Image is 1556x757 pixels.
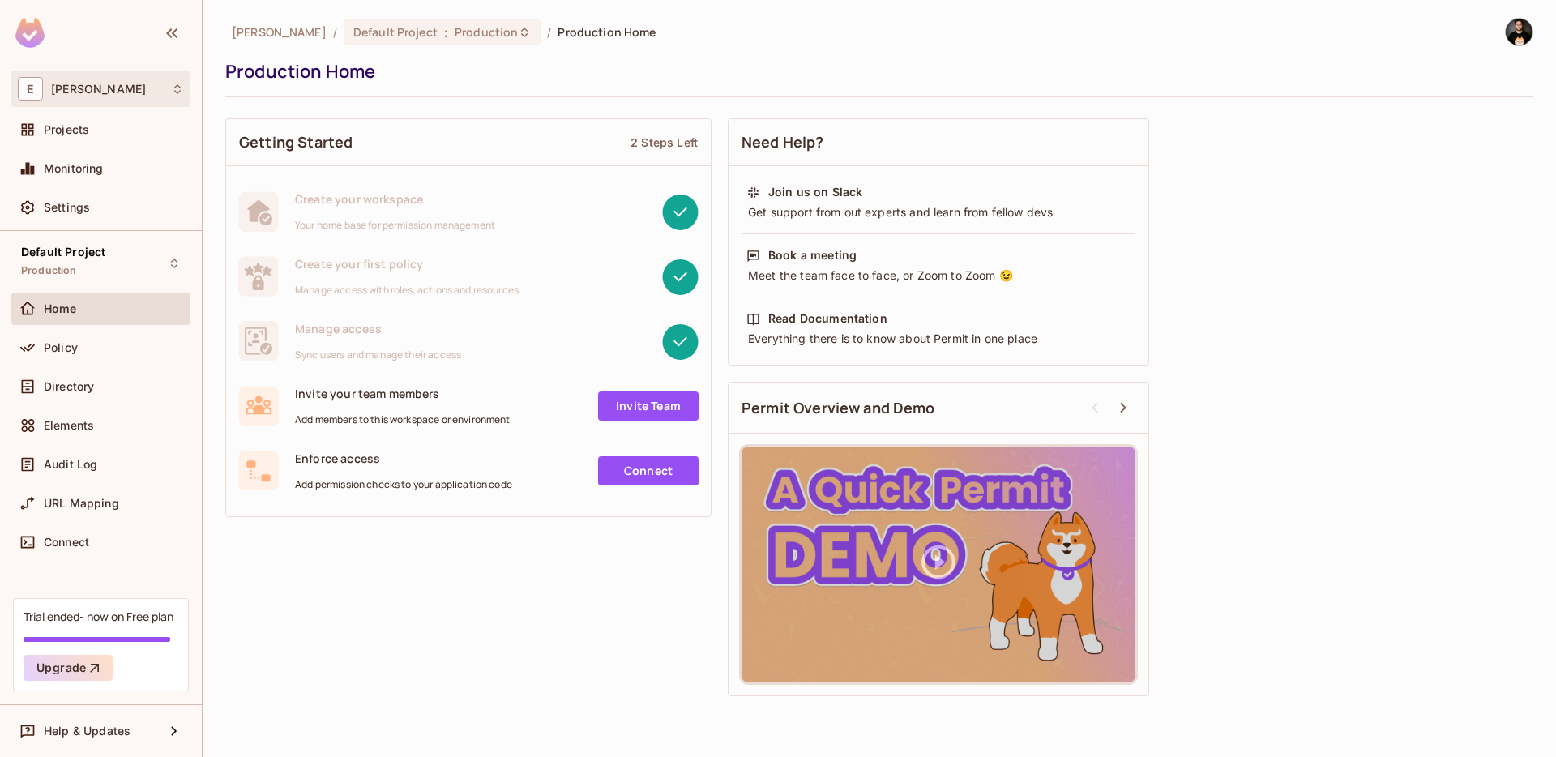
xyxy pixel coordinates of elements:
span: Create your workspace [295,191,495,207]
span: URL Mapping [44,497,119,510]
span: Production Home [558,24,656,40]
span: Production [455,24,518,40]
div: Everything there is to know about Permit in one place [746,331,1131,347]
span: Production [21,264,77,277]
span: : [443,26,449,39]
div: Get support from out experts and learn from fellow devs [746,204,1131,220]
div: Meet the team face to face, or Zoom to Zoom 😉 [746,267,1131,284]
span: Default Project [353,24,438,40]
span: Create your first policy [295,256,519,272]
span: Default Project [21,246,105,259]
span: Projects [44,123,89,136]
button: Upgrade [24,655,113,681]
span: Manage access [295,321,461,336]
img: Eli Moshkovich [1506,19,1532,45]
li: / [333,24,337,40]
div: Read Documentation [768,310,887,327]
div: Book a meeting [768,247,857,263]
span: Policy [44,341,78,354]
a: Connect [598,456,699,485]
span: Home [44,302,77,315]
div: Trial ended- now on Free plan [24,609,173,624]
img: SReyMgAAAABJRU5ErkJggg== [15,18,45,48]
span: Directory [44,380,94,393]
span: Connect [44,536,89,549]
span: Monitoring [44,162,104,175]
span: Audit Log [44,458,97,471]
div: Production Home [225,59,1525,83]
span: Need Help? [742,132,824,152]
span: Getting Started [239,132,353,152]
span: Add permission checks to your application code [295,478,512,491]
span: the active workspace [232,24,327,40]
span: Help & Updates [44,725,130,738]
span: Sync users and manage their access [295,349,461,361]
span: Your home base for permission management [295,219,495,232]
span: Add members to this workspace or environment [295,413,511,426]
span: Elements [44,419,94,432]
span: Settings [44,201,90,214]
span: Manage access with roles, actions and resources [295,284,519,297]
span: Workspace: Eli [51,83,146,96]
div: 2 Steps Left [631,135,698,150]
div: Join us on Slack [768,184,862,200]
a: Invite Team [598,391,699,421]
span: E [18,77,43,101]
li: / [547,24,551,40]
span: Invite your team members [295,386,511,401]
span: Permit Overview and Demo [742,398,935,418]
span: Enforce access [295,451,512,466]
